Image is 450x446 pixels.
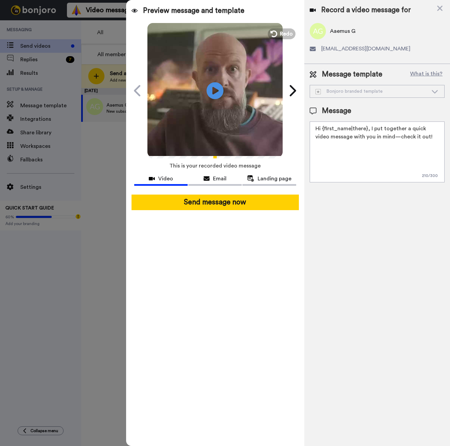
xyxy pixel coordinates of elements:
span: Message template [322,69,382,80]
img: demo-template.svg [315,89,321,94]
span: This is your recorded video message [169,158,261,173]
button: What is this? [408,69,445,80]
span: [EMAIL_ADDRESS][DOMAIN_NAME] [321,45,410,53]
div: Bonjoro branded template [315,88,428,95]
span: Landing page [258,175,291,183]
span: Video [158,175,173,183]
textarea: Hi {first_name|there}, I put together a quick video message with you in mind—check it out! [310,121,445,182]
button: Send message now [132,195,299,210]
span: Email [213,175,227,183]
span: Message [322,106,351,116]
